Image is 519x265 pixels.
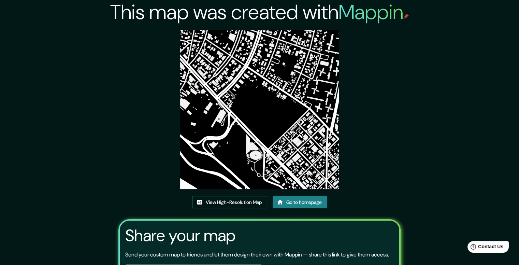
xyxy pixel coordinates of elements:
[192,196,267,209] a: View High-Resolution Map
[125,251,389,259] p: Send your custom map to friends and let them design their own with Mappin — share this link to gi...
[273,196,327,209] a: Go to homepage
[403,14,409,19] img: mappin-pin
[180,30,339,189] img: created-map
[458,238,511,257] iframe: Help widget launcher
[125,226,235,245] h3: Share your map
